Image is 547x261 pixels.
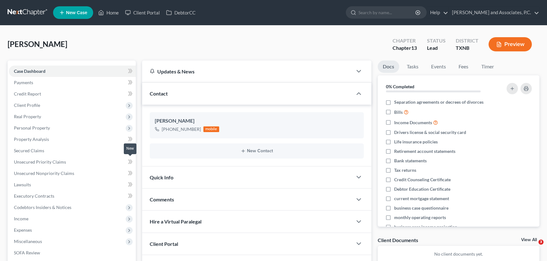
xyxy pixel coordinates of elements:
div: New [124,143,136,154]
span: monthly operating reports [394,214,446,221]
span: Executory Contracts [14,193,54,199]
div: Updates & News [150,68,345,75]
span: Debtor Education Certificate [394,186,450,192]
a: Secured Claims [9,145,136,156]
div: [PHONE_NUMBER] [162,126,201,132]
span: Income [14,216,28,221]
div: Client Documents [378,237,418,243]
a: Payments [9,77,136,88]
a: Lawsuits [9,179,136,190]
span: Credit Counseling Certificate [394,177,451,183]
span: business case income projection [394,224,457,230]
span: [PERSON_NAME] [8,39,67,49]
div: Chapter [393,37,417,44]
div: Status [427,37,446,44]
span: Hire a Virtual Paralegal [150,218,201,224]
span: Property Analysis [14,136,49,142]
span: Lawsuits [14,182,31,187]
span: New Case [66,10,87,15]
a: Case Dashboard [9,66,136,77]
span: Codebtors Insiders & Notices [14,205,71,210]
span: Unsecured Priority Claims [14,159,66,165]
span: Miscellaneous [14,239,42,244]
span: Separation agreements or decrees of divorces [394,99,484,105]
span: 3 [538,240,544,245]
a: Unsecured Priority Claims [9,156,136,168]
input: Search by name... [358,7,416,18]
a: Events [426,61,451,73]
span: Payments [14,80,33,85]
div: [PERSON_NAME] [155,117,359,125]
span: Bills [394,109,403,115]
span: Personal Property [14,125,50,130]
a: SOFA Review [9,247,136,258]
span: Real Property [14,114,41,119]
a: Docs [378,61,399,73]
span: Client Profile [14,102,40,108]
button: Preview [489,37,532,51]
div: Lead [427,44,446,52]
p: No client documents yet. [383,251,535,257]
span: Client Portal [150,241,178,247]
a: Credit Report [9,88,136,100]
span: 13 [411,45,417,51]
span: Contact [150,90,168,96]
div: mobile [203,126,219,132]
span: Quick Info [150,174,173,180]
a: DebtorCC [163,7,199,18]
span: Drivers license & social security card [394,129,466,136]
div: Chapter [393,44,417,52]
a: Timer [476,61,499,73]
a: Executory Contracts [9,190,136,202]
span: Tax returns [394,167,416,173]
span: Secured Claims [14,148,44,153]
span: Retirement account statements [394,148,455,154]
span: SOFA Review [14,250,40,255]
a: Help [427,7,448,18]
span: current mortgage statement [394,195,449,202]
iframe: Intercom live chat [526,240,541,255]
div: District [456,37,478,44]
span: Case Dashboard [14,68,45,74]
span: business case questionnaire [394,205,448,211]
strong: 0% Completed [386,84,414,89]
a: Tasks [402,61,424,73]
a: View All [521,238,537,242]
span: Comments [150,196,174,202]
button: New Contact [155,148,359,154]
span: Expenses [14,227,32,233]
a: [PERSON_NAME] and Associates, P.C. [449,7,539,18]
span: Unsecured Nonpriority Claims [14,171,74,176]
a: Property Analysis [9,134,136,145]
a: Client Portal [122,7,163,18]
span: Life insurance policies [394,139,438,145]
span: Bank statements [394,158,427,164]
span: Income Documents [394,119,432,126]
div: TXNB [456,44,478,52]
a: Home [95,7,122,18]
a: Fees [454,61,474,73]
a: Unsecured Nonpriority Claims [9,168,136,179]
span: Credit Report [14,91,41,96]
